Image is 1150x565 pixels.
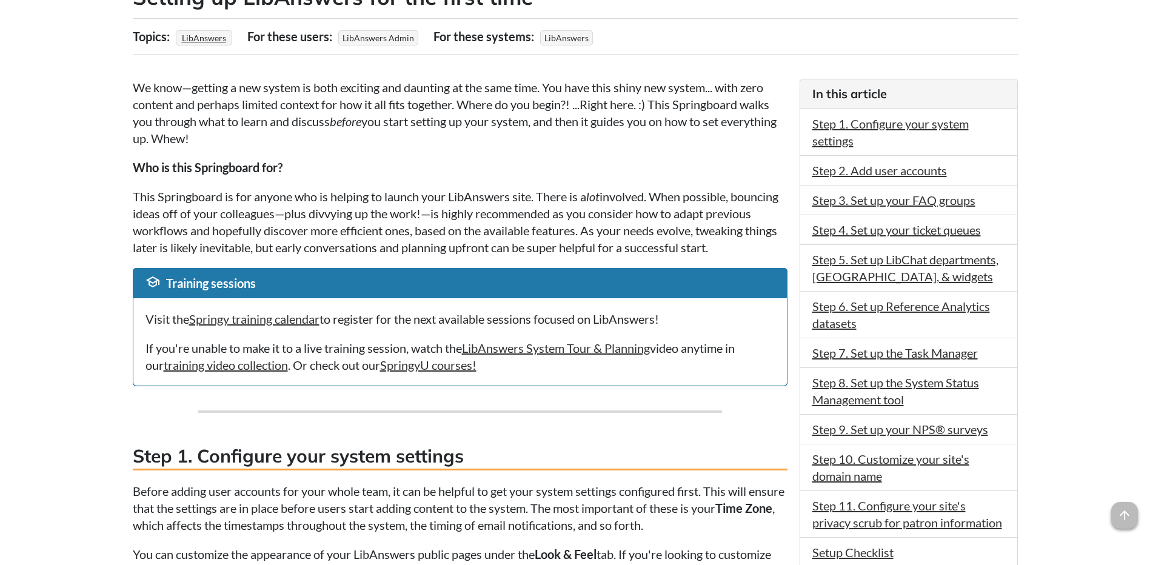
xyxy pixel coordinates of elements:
p: Visit the to register for the next available sessions focused on LibAnswers! [145,310,775,327]
a: Step 11. Configure your site's privacy scrub for patron information [812,498,1002,530]
a: Step 2. Add user accounts [812,163,947,178]
strong: Who is this Springboard for? [133,160,282,175]
h3: Step 1. Configure your system settings [133,443,787,470]
a: arrow_upward [1111,503,1138,518]
p: This Springboard is for anyone who is helping to launch your LibAnswers site. There is a involved... [133,188,787,256]
a: Step 5. Set up LibChat departments, [GEOGRAPHIC_DATA], & widgets [812,252,998,284]
span: arrow_upward [1111,502,1138,529]
a: LibAnswers [180,29,228,47]
a: Step 7. Set up the Task Manager [812,346,978,360]
span: LibAnswers [540,30,593,45]
a: Step 10. Customize your site's domain name [812,452,969,483]
a: Step 6. Set up Reference Analytics datasets [812,299,990,330]
em: lot [586,189,600,204]
a: Step 9. Set up your NPS® surveys [812,422,988,436]
a: SpringyU courses! [380,358,476,372]
a: Step 3. Set up your FAQ groups [812,193,975,207]
p: Before adding user accounts for your whole team, it can be helpful to get your system settings co... [133,483,787,533]
em: before [330,114,361,129]
a: Setup Checklist [812,545,894,560]
div: Topics: [133,25,173,48]
strong: Time Zone [715,501,772,515]
p: We know—getting a new system is both exciting and daunting at the same time. You have this shiny ... [133,79,787,147]
h3: In this article [812,85,1005,102]
span: Training sessions [166,276,256,290]
p: If you're unable to make it to a live training session, watch the video anytime in our . Or check... [145,339,775,373]
div: For these systems: [433,25,537,48]
div: For these users: [247,25,335,48]
a: Step 1. Configure your system settings [812,116,969,148]
a: LibAnswers System Tour & Planning [462,341,650,355]
span: school [145,275,160,289]
a: Step 4. Set up your ticket queues [812,222,981,237]
a: Step 8. Set up the System Status Management tool [812,375,979,407]
a: training video collection [164,358,288,372]
a: Springy training calendar [189,312,319,326]
span: LibAnswers Admin [338,30,418,45]
strong: Look & Feel [535,547,597,561]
